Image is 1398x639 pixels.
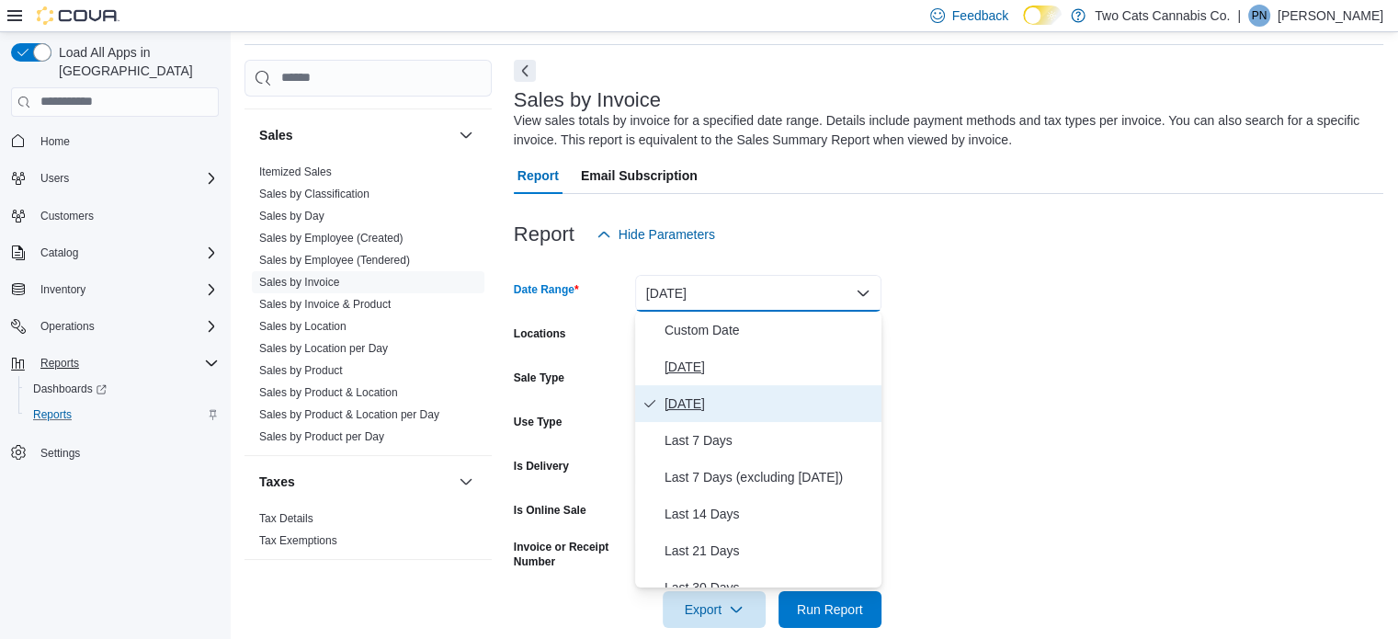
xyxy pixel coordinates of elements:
[259,408,439,421] a: Sales by Product & Location per Day
[665,576,874,599] span: Last 30 Days
[259,254,410,267] a: Sales by Employee (Tendered)
[514,326,566,341] label: Locations
[259,84,354,97] a: Products to Archive
[4,165,226,191] button: Users
[259,165,332,179] span: Itemized Sales
[4,277,226,302] button: Inventory
[26,404,79,426] a: Reports
[952,6,1008,25] span: Feedback
[514,371,564,385] label: Sale Type
[40,356,79,371] span: Reports
[1095,5,1230,27] p: Two Cats Cannabis Co.
[33,167,219,189] span: Users
[33,352,219,374] span: Reports
[33,242,219,264] span: Catalog
[40,319,95,334] span: Operations
[259,231,403,245] span: Sales by Employee (Created)
[259,430,384,443] a: Sales by Product per Day
[40,446,80,461] span: Settings
[4,202,226,229] button: Customers
[33,382,107,396] span: Dashboards
[619,225,715,244] span: Hide Parameters
[1278,5,1383,27] p: [PERSON_NAME]
[259,298,391,311] a: Sales by Invoice & Product
[51,43,219,80] span: Load All Apps in [GEOGRAPHIC_DATA]
[18,376,226,402] a: Dashboards
[259,275,339,290] span: Sales by Invoice
[33,130,219,153] span: Home
[33,279,219,301] span: Inventory
[259,341,388,356] span: Sales by Location per Day
[259,209,324,223] span: Sales by Day
[259,126,451,144] button: Sales
[259,385,398,400] span: Sales by Product & Location
[259,188,369,200] a: Sales by Classification
[259,342,388,355] a: Sales by Location per Day
[4,314,226,339] button: Operations
[18,402,226,428] button: Reports
[40,209,94,223] span: Customers
[259,407,439,422] span: Sales by Product & Location per Day
[26,378,114,400] a: Dashboards
[259,473,295,491] h3: Taxes
[4,240,226,266] button: Catalog
[455,124,477,146] button: Sales
[4,128,226,154] button: Home
[11,120,219,514] nav: Complex example
[514,89,661,111] h3: Sales by Invoice
[517,157,559,194] span: Report
[665,503,874,525] span: Last 14 Days
[26,404,219,426] span: Reports
[635,312,881,588] div: Select listbox
[33,315,102,337] button: Operations
[665,356,874,378] span: [DATE]
[37,6,119,25] img: Cova
[259,126,293,144] h3: Sales
[1252,5,1267,27] span: PN
[1237,5,1241,27] p: |
[665,540,874,562] span: Last 21 Days
[4,350,226,376] button: Reports
[259,511,313,526] span: Tax Details
[26,378,219,400] span: Dashboards
[40,171,69,186] span: Users
[665,393,874,415] span: [DATE]
[259,386,398,399] a: Sales by Product & Location
[665,429,874,451] span: Last 7 Days
[33,131,77,153] a: Home
[663,591,766,628] button: Export
[589,216,722,253] button: Hide Parameters
[514,459,569,474] label: Is Delivery
[259,165,332,178] a: Itemized Sales
[1023,6,1062,25] input: Dark Mode
[259,253,410,268] span: Sales by Employee (Tendered)
[33,440,219,463] span: Settings
[514,282,579,297] label: Date Range
[259,297,391,312] span: Sales by Invoice & Product
[797,600,863,619] span: Run Report
[33,242,85,264] button: Catalog
[259,534,337,547] a: Tax Exemptions
[40,245,78,260] span: Catalog
[665,319,874,341] span: Custom Date
[259,320,347,333] a: Sales by Location
[259,363,343,378] span: Sales by Product
[259,276,339,289] a: Sales by Invoice
[33,205,101,227] a: Customers
[514,60,536,82] button: Next
[259,364,343,377] a: Sales by Product
[455,471,477,493] button: Taxes
[635,275,881,312] button: [DATE]
[33,407,72,422] span: Reports
[259,512,313,525] a: Tax Details
[33,204,219,227] span: Customers
[33,315,219,337] span: Operations
[244,508,492,559] div: Taxes
[33,442,87,464] a: Settings
[33,167,76,189] button: Users
[1248,5,1270,27] div: Pearl Naven
[33,352,86,374] button: Reports
[40,282,85,297] span: Inventory
[259,319,347,334] span: Sales by Location
[514,415,562,429] label: Use Type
